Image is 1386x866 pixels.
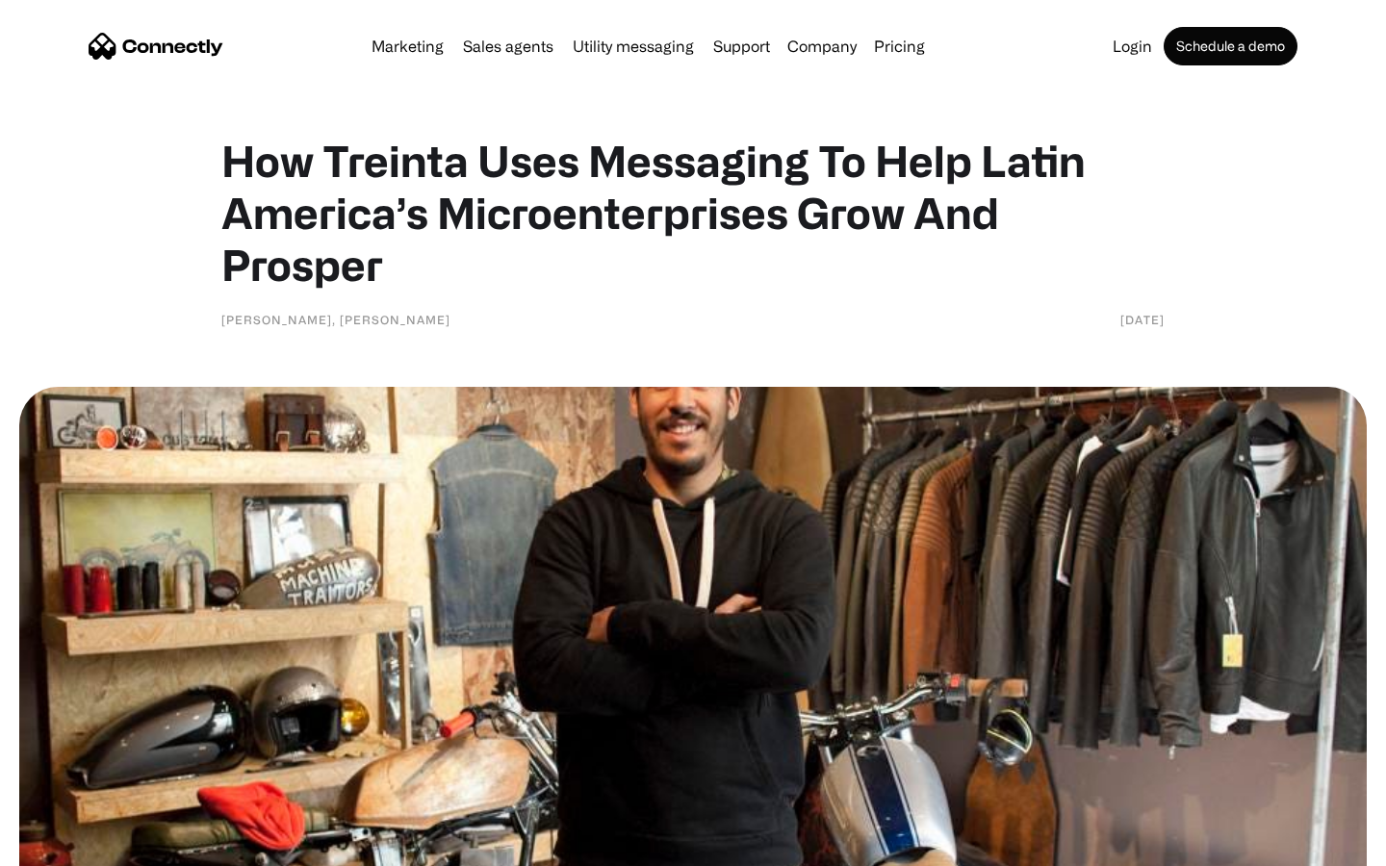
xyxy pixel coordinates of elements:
a: Utility messaging [565,38,702,54]
a: Marketing [364,38,451,54]
a: home [89,32,223,61]
div: Company [782,33,862,60]
a: Schedule a demo [1164,27,1297,65]
a: Sales agents [455,38,561,54]
a: Support [706,38,778,54]
div: [DATE] [1120,310,1165,329]
div: Company [787,33,857,60]
h1: How Treinta Uses Messaging To Help Latin America’s Microenterprises Grow And Prosper [221,135,1165,291]
a: Pricing [866,38,933,54]
aside: Language selected: English [19,832,115,859]
a: Login [1105,38,1160,54]
div: [PERSON_NAME], [PERSON_NAME] [221,310,450,329]
ul: Language list [38,832,115,859]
